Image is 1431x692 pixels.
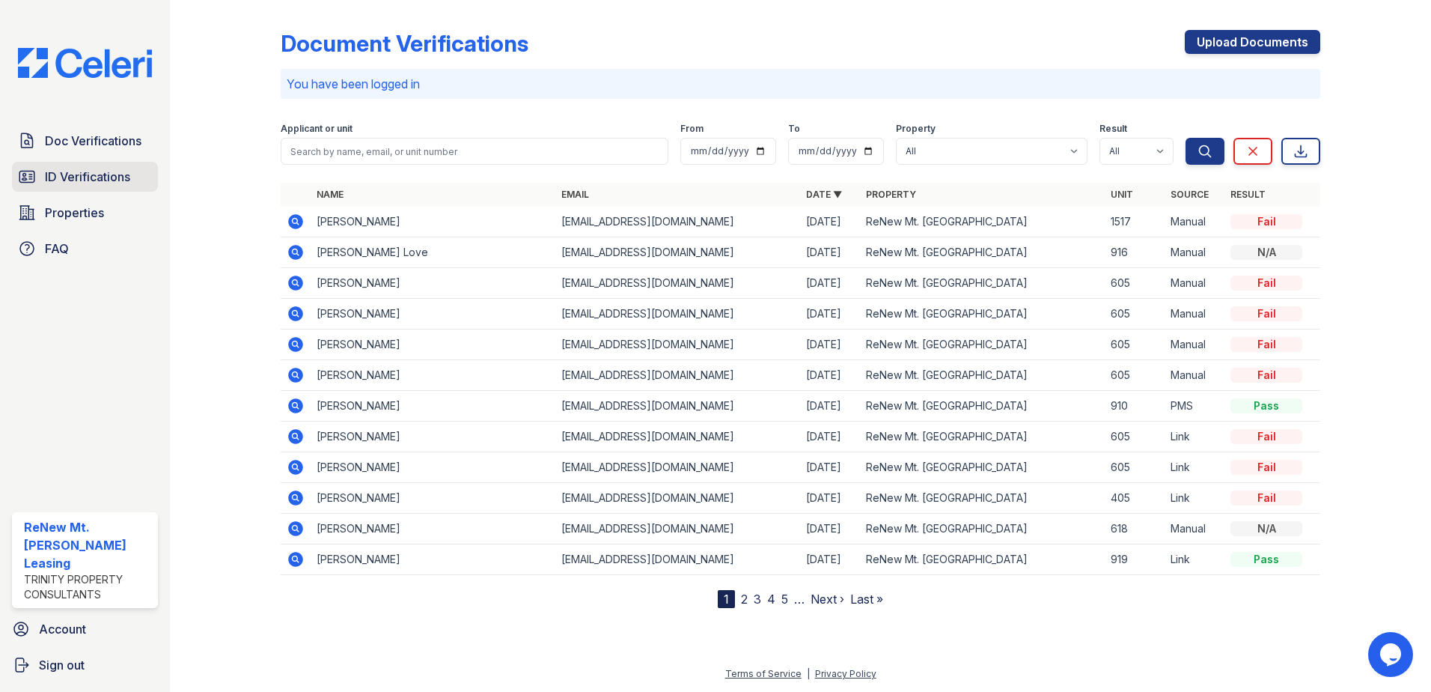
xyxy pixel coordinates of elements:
[24,518,152,572] div: ReNew Mt. [PERSON_NAME] Leasing
[860,483,1105,514] td: ReNew Mt. [GEOGRAPHIC_DATA]
[800,422,860,452] td: [DATE]
[555,422,800,452] td: [EMAIL_ADDRESS][DOMAIN_NAME]
[311,330,555,360] td: [PERSON_NAME]
[311,483,555,514] td: [PERSON_NAME]
[6,650,164,680] button: Sign out
[860,360,1105,391] td: ReNew Mt. [GEOGRAPHIC_DATA]
[800,360,860,391] td: [DATE]
[1165,330,1224,360] td: Manual
[1230,368,1302,383] div: Fail
[311,299,555,330] td: [PERSON_NAME]
[45,240,69,258] span: FAQ
[1230,552,1302,567] div: Pass
[311,268,555,299] td: [PERSON_NAME]
[800,268,860,299] td: [DATE]
[860,237,1105,268] td: ReNew Mt. [GEOGRAPHIC_DATA]
[850,592,883,607] a: Last »
[1105,422,1165,452] td: 605
[12,234,158,264] a: FAQ
[680,123,704,135] label: From
[815,668,876,679] a: Privacy Policy
[866,189,916,200] a: Property
[1105,452,1165,483] td: 605
[1165,207,1224,237] td: Manual
[1099,123,1127,135] label: Result
[287,75,1314,93] p: You have been logged in
[1230,189,1266,200] a: Result
[1165,391,1224,422] td: PMS
[281,30,528,57] div: Document Verifications
[800,237,860,268] td: [DATE]
[860,452,1105,483] td: ReNew Mt. [GEOGRAPHIC_DATA]
[1185,30,1320,54] a: Upload Documents
[555,299,800,330] td: [EMAIL_ADDRESS][DOMAIN_NAME]
[39,620,86,638] span: Account
[561,189,589,200] a: Email
[800,452,860,483] td: [DATE]
[45,204,104,222] span: Properties
[281,123,353,135] label: Applicant or unit
[800,514,860,544] td: [DATE]
[860,299,1105,330] td: ReNew Mt. [GEOGRAPHIC_DATA]
[555,391,800,422] td: [EMAIL_ADDRESS][DOMAIN_NAME]
[788,123,800,135] label: To
[45,132,141,150] span: Doc Verifications
[860,268,1105,299] td: ReNew Mt. [GEOGRAPHIC_DATA]
[555,360,800,391] td: [EMAIL_ADDRESS][DOMAIN_NAME]
[1230,306,1302,321] div: Fail
[12,162,158,192] a: ID Verifications
[1165,544,1224,575] td: Link
[860,207,1105,237] td: ReNew Mt. [GEOGRAPHIC_DATA]
[311,207,555,237] td: [PERSON_NAME]
[311,237,555,268] td: [PERSON_NAME] Love
[311,544,555,575] td: [PERSON_NAME]
[1105,391,1165,422] td: 910
[311,391,555,422] td: [PERSON_NAME]
[800,299,860,330] td: [DATE]
[896,123,936,135] label: Property
[1105,299,1165,330] td: 605
[1111,189,1133,200] a: Unit
[555,268,800,299] td: [EMAIL_ADDRESS][DOMAIN_NAME]
[860,422,1105,452] td: ReNew Mt. [GEOGRAPHIC_DATA]
[1105,268,1165,299] td: 605
[800,330,860,360] td: [DATE]
[725,668,802,679] a: Terms of Service
[781,592,788,607] a: 5
[860,514,1105,544] td: ReNew Mt. [GEOGRAPHIC_DATA]
[45,168,130,186] span: ID Verifications
[1230,460,1302,475] div: Fail
[1171,189,1209,200] a: Source
[1230,491,1302,506] div: Fail
[806,189,842,200] a: Date ▼
[1165,237,1224,268] td: Manual
[860,391,1105,422] td: ReNew Mt. [GEOGRAPHIC_DATA]
[1165,483,1224,514] td: Link
[555,330,800,360] td: [EMAIL_ADDRESS][DOMAIN_NAME]
[1165,452,1224,483] td: Link
[1230,398,1302,413] div: Pass
[754,592,761,607] a: 3
[311,360,555,391] td: [PERSON_NAME]
[555,514,800,544] td: [EMAIL_ADDRESS][DOMAIN_NAME]
[1230,214,1302,229] div: Fail
[1368,632,1416,677] iframe: chat widget
[800,207,860,237] td: [DATE]
[1105,330,1165,360] td: 605
[12,198,158,228] a: Properties
[811,592,844,607] a: Next ›
[1230,521,1302,536] div: N/A
[860,330,1105,360] td: ReNew Mt. [GEOGRAPHIC_DATA]
[311,452,555,483] td: [PERSON_NAME]
[1165,268,1224,299] td: Manual
[555,452,800,483] td: [EMAIL_ADDRESS][DOMAIN_NAME]
[1105,207,1165,237] td: 1517
[281,138,668,165] input: Search by name, email, or unit number
[1230,245,1302,260] div: N/A
[807,668,810,679] div: |
[1105,360,1165,391] td: 605
[1165,360,1224,391] td: Manual
[767,592,775,607] a: 4
[555,483,800,514] td: [EMAIL_ADDRESS][DOMAIN_NAME]
[1105,544,1165,575] td: 919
